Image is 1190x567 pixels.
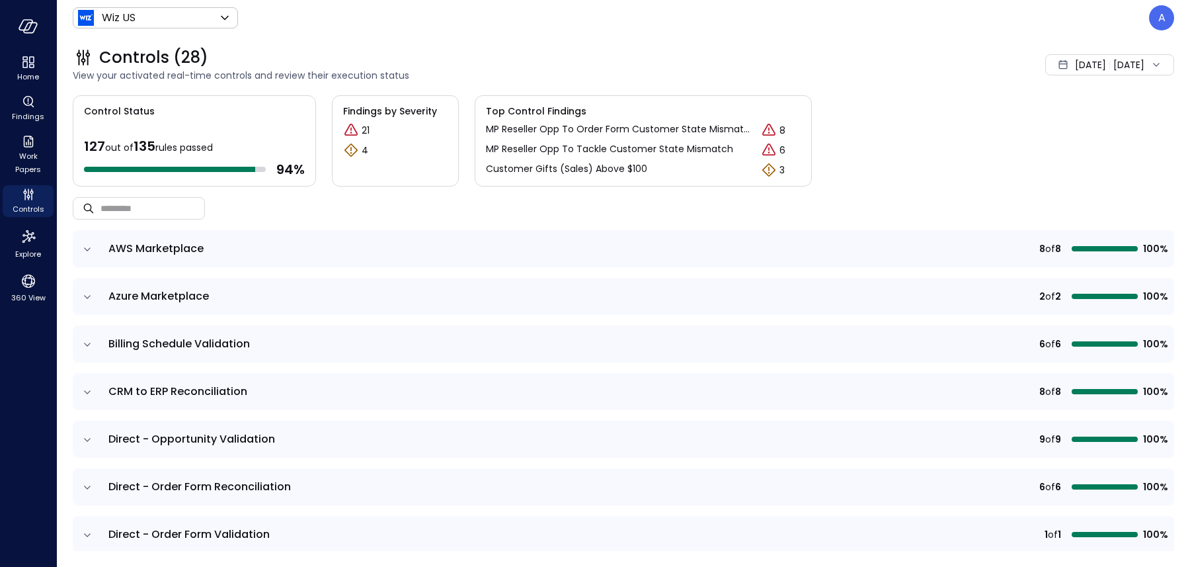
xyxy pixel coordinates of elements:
[1045,289,1055,304] span: of
[362,144,368,157] p: 4
[1048,527,1058,542] span: of
[102,10,136,26] p: Wiz US
[108,384,247,399] span: CRM to ERP Reconciliation
[17,70,39,83] span: Home
[1143,289,1166,304] span: 100%
[486,122,750,138] p: MP Reseller Opp To Order Form Customer State Mismatch
[1143,432,1166,447] span: 100%
[81,481,94,494] button: expand row
[761,162,777,178] div: Warning
[73,68,850,83] span: View your activated real-time controls and review their execution status
[108,527,270,542] span: Direct - Order Form Validation
[1045,527,1048,542] span: 1
[81,338,94,351] button: expand row
[1039,432,1045,447] span: 9
[81,243,94,256] button: expand row
[1143,527,1166,542] span: 100%
[1158,10,1166,26] p: A
[105,141,134,154] span: out of
[108,336,250,351] span: Billing Schedule Validation
[155,141,213,154] span: rules passed
[761,142,777,158] div: Critical
[13,202,44,216] span: Controls
[486,104,801,118] span: Top Control Findings
[276,161,305,178] span: 94 %
[3,270,54,306] div: 360 View
[362,124,370,138] p: 21
[99,47,208,68] span: Controls (28)
[134,137,155,155] span: 135
[779,144,785,157] p: 6
[1055,241,1061,256] span: 8
[1039,241,1045,256] span: 8
[1039,384,1045,399] span: 8
[1045,384,1055,399] span: of
[81,433,94,447] button: expand row
[108,288,209,304] span: Azure Marketplace
[779,124,785,138] p: 8
[1075,58,1106,72] span: [DATE]
[73,96,155,118] span: Control Status
[1055,384,1061,399] span: 8
[1045,241,1055,256] span: of
[779,163,785,177] p: 3
[1055,480,1061,494] span: 6
[343,104,448,118] span: Findings by Severity
[3,93,54,124] div: Findings
[15,247,41,261] span: Explore
[1143,241,1166,256] span: 100%
[1039,480,1045,494] span: 6
[108,431,275,447] span: Direct - Opportunity Validation
[1143,337,1166,351] span: 100%
[12,110,44,123] span: Findings
[1045,432,1055,447] span: of
[1045,337,1055,351] span: of
[1149,5,1174,30] div: Avi Brandwain
[761,122,777,138] div: Critical
[108,479,291,494] span: Direct - Order Form Reconciliation
[486,162,647,178] p: Customer Gifts (Sales) Above $100
[84,137,105,155] span: 127
[3,53,54,85] div: Home
[343,142,359,158] div: Warning
[78,10,94,26] img: Icon
[3,185,54,217] div: Controls
[486,142,733,158] p: MP Reseller Opp To Tackle Customer State Mismatch
[1143,384,1166,399] span: 100%
[108,241,204,256] span: AWS Marketplace
[1045,480,1055,494] span: of
[3,132,54,177] div: Work Papers
[343,122,359,138] div: Critical
[3,225,54,262] div: Explore
[8,150,48,176] span: Work Papers
[1143,480,1166,494] span: 100%
[1055,289,1061,304] span: 2
[1039,337,1045,351] span: 6
[11,291,46,304] span: 360 View
[1058,527,1061,542] span: 1
[81,529,94,542] button: expand row
[81,290,94,304] button: expand row
[81,386,94,399] button: expand row
[1055,337,1061,351] span: 6
[1039,289,1045,304] span: 2
[1055,432,1061,447] span: 9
